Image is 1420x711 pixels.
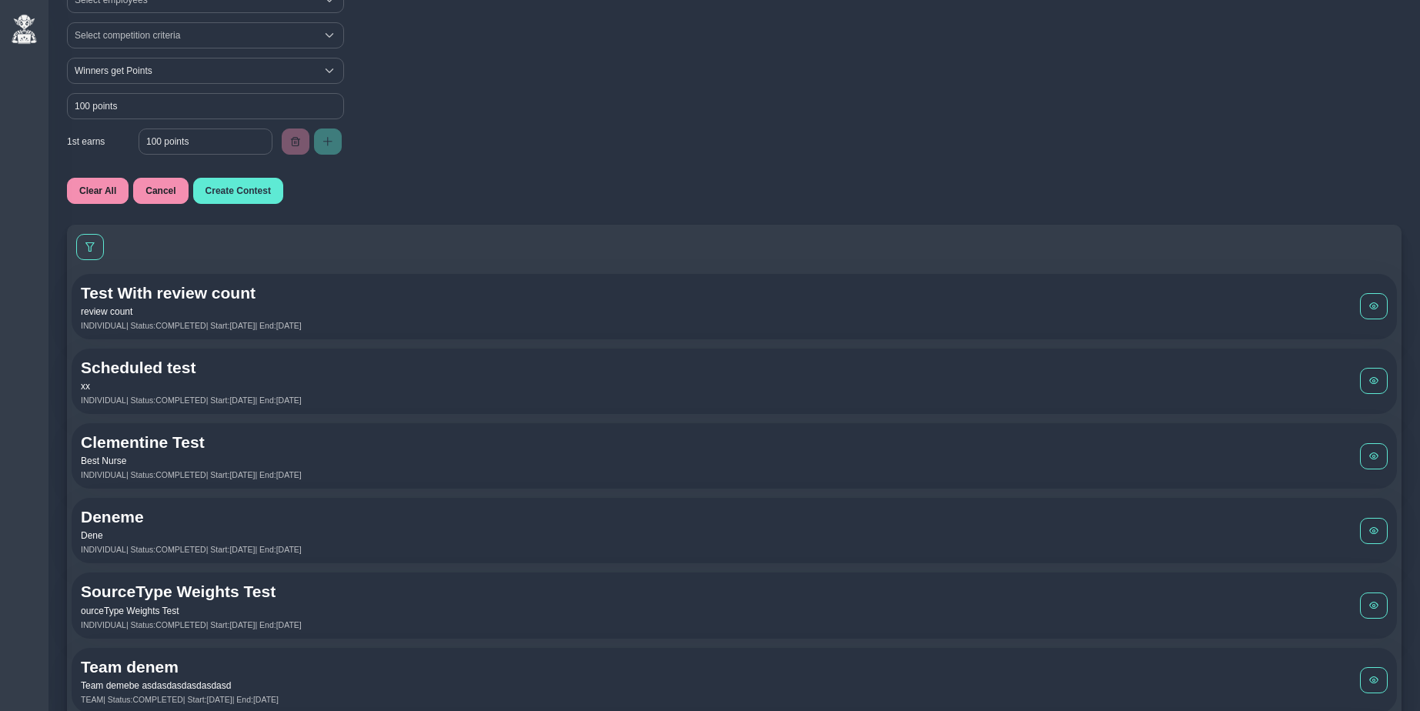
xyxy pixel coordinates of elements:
[81,358,1360,377] h3: Scheduled test
[81,432,1360,452] h3: Clementine Test
[81,396,1360,405] div: INDIVIDUAL | Status: COMPLETED | Start: [DATE] | End: [DATE]
[67,93,344,119] input: Enter reward amount
[81,470,1360,479] div: INDIVIDUAL | Status: COMPLETED | Start: [DATE] | End: [DATE]
[316,58,343,83] div: Select reward type
[81,582,1360,601] h3: SourceType Weights Test
[68,58,316,83] span: Winners get Points
[67,136,105,147] span: 1st earns
[81,657,1360,676] h3: Team denem
[68,23,316,48] div: Select competition criteria
[11,14,38,45] img: ReviewElf Logo
[79,185,116,196] span: Clear All
[67,178,129,204] button: Clear All
[81,305,1360,319] p: review count
[81,679,1360,693] p: Team demebe asdasdasdasdasdasd
[81,454,1360,468] p: Best Nurse
[133,178,188,204] button: Cancel
[81,321,1360,330] div: INDIVIDUAL | Status: COMPLETED | Start: [DATE] | End: [DATE]
[81,604,1360,618] p: ourceType Weights Test
[81,545,1360,554] div: INDIVIDUAL | Status: COMPLETED | Start: [DATE] | End: [DATE]
[205,185,271,196] span: Create Contest
[139,129,272,155] input: Enter reward amount
[81,283,1360,302] h3: Test With review count
[193,178,283,204] button: Create Contest
[145,185,175,196] span: Cancel
[81,529,1360,542] p: Dene
[81,507,1360,526] h3: Deneme
[81,620,1360,629] div: INDIVIDUAL | Status: COMPLETED | Start: [DATE] | End: [DATE]
[81,379,1360,393] p: xx
[81,695,1360,704] div: TEAM | Status: COMPLETED | Start: [DATE] | End: [DATE]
